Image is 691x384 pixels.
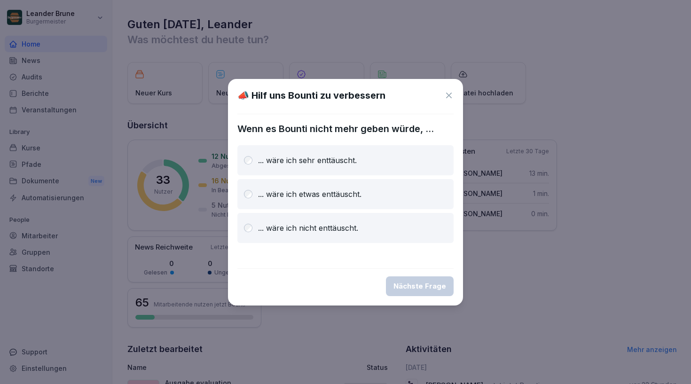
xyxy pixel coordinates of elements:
[237,88,385,102] h1: 📣 Hilf uns Bounti zu verbessern
[386,276,454,296] button: Nächste Frage
[258,155,357,166] p: ... wäre ich sehr enttäuscht.
[258,222,358,234] p: ... wäre ich nicht enttäuscht.
[237,122,454,136] p: Wenn es Bounti nicht mehr geben würde, ...
[258,188,361,200] p: ... wäre ich etwas enttäuscht.
[393,281,446,291] div: Nächste Frage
